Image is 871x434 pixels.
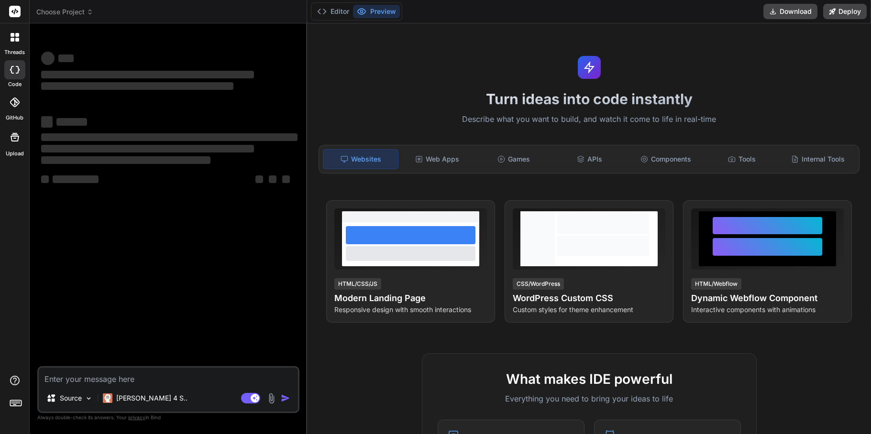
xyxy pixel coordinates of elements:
[691,278,741,290] div: HTML/Webflow
[334,278,381,290] div: HTML/CSS/JS
[6,114,23,122] label: GitHub
[56,118,87,126] span: ‌
[41,71,254,78] span: ‌
[41,133,298,141] span: ‌
[691,305,844,315] p: Interactive components with animations
[6,150,24,158] label: Upload
[103,393,112,403] img: Claude 4 Sonnet
[4,48,25,56] label: threads
[255,175,263,183] span: ‌
[691,292,844,305] h4: Dynamic Webflow Component
[313,90,865,108] h1: Turn ideas into code instantly
[8,80,22,88] label: code
[353,5,400,18] button: Preview
[552,149,627,169] div: APIs
[705,149,779,169] div: Tools
[36,7,93,17] span: Choose Project
[266,393,277,404] img: attachment
[41,156,210,164] span: ‌
[269,175,276,183] span: ‌
[476,149,551,169] div: Games
[37,413,299,422] p: Always double-check its answers. Your in Bind
[41,52,55,65] span: ‌
[781,149,855,169] div: Internal Tools
[41,116,53,128] span: ‌
[41,82,233,90] span: ‌
[334,292,487,305] h4: Modern Landing Page
[41,145,254,152] span: ‌
[282,175,290,183] span: ‌
[513,278,564,290] div: CSS/WordPress
[58,54,74,62] span: ‌
[85,394,93,402] img: Pick Models
[438,369,741,389] h2: What makes IDE powerful
[313,113,865,126] p: Describe what you want to build, and watch it come to life in real-time
[763,4,817,19] button: Download
[60,393,82,403] p: Source
[438,393,741,404] p: Everything you need to bring your ideas to life
[334,305,487,315] p: Responsive design with smooth interactions
[323,149,398,169] div: Websites
[281,393,290,403] img: icon
[41,175,49,183] span: ‌
[513,292,665,305] h4: WordPress Custom CSS
[400,149,474,169] div: Web Apps
[823,4,867,19] button: Deploy
[313,5,353,18] button: Editor
[128,414,145,420] span: privacy
[53,175,99,183] span: ‌
[513,305,665,315] p: Custom styles for theme enhancement
[628,149,703,169] div: Components
[116,393,187,403] p: [PERSON_NAME] 4 S..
